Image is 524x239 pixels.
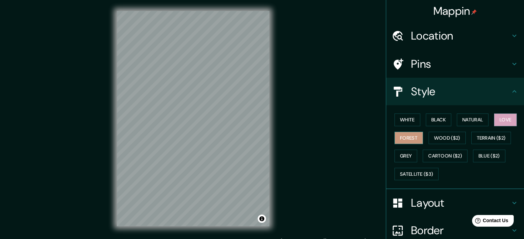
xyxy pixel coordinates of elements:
button: White [394,113,420,126]
h4: Location [411,29,510,43]
h4: Style [411,85,510,98]
button: Grey [394,150,417,162]
div: Layout [386,189,524,217]
h4: Layout [411,196,510,210]
button: Wood ($2) [429,132,466,144]
div: Location [386,22,524,50]
button: Natural [457,113,489,126]
h4: Mappin [433,4,477,18]
div: Pins [386,50,524,78]
iframe: Help widget launcher [463,212,516,231]
div: Style [386,78,524,105]
button: Toggle attribution [258,215,266,223]
img: pin-icon.png [471,9,477,15]
button: Forest [394,132,423,144]
button: Love [494,113,517,126]
button: Cartoon ($2) [423,150,468,162]
button: Blue ($2) [473,150,505,162]
h4: Pins [411,57,510,71]
button: Satellite ($3) [394,168,439,181]
button: Terrain ($2) [471,132,511,144]
h4: Border [411,224,510,237]
button: Black [426,113,452,126]
canvas: Map [117,11,269,226]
